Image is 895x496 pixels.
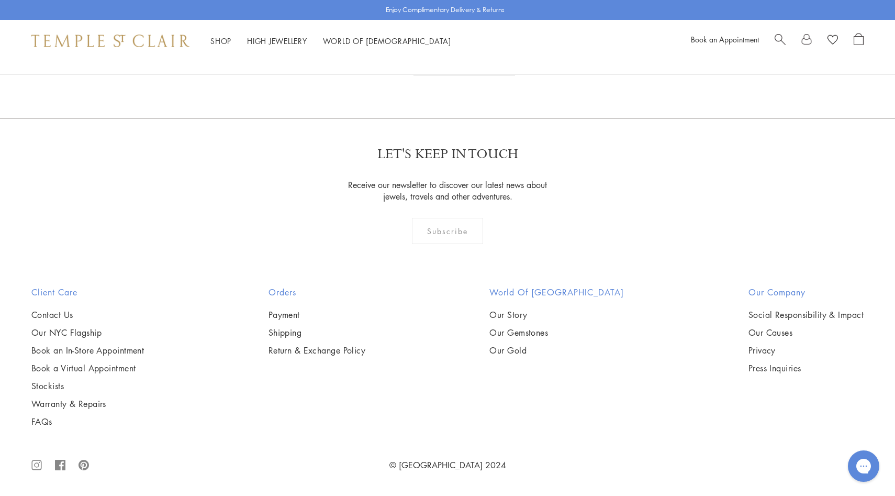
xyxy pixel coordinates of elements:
div: Subscribe [412,218,484,244]
a: Our Story [489,309,624,321]
a: Book an Appointment [691,34,759,45]
a: Stockists [31,380,144,392]
a: Privacy [748,345,864,356]
a: Our Gold [489,345,624,356]
h2: Client Care [31,286,144,299]
a: Search [775,33,786,49]
a: Book an In-Store Appointment [31,345,144,356]
a: Book a Virtual Appointment [31,362,144,374]
p: LET'S KEEP IN TOUCH [377,145,518,163]
p: Receive our newsletter to discover our latest news about jewels, travels and other adventures. [342,179,554,202]
nav: Main navigation [210,35,451,48]
a: World of [DEMOGRAPHIC_DATA]World of [DEMOGRAPHIC_DATA] [323,36,451,46]
a: View Wishlist [827,33,838,49]
a: ShopShop [210,36,231,46]
a: Contact Us [31,309,144,321]
a: © [GEOGRAPHIC_DATA] 2024 [389,459,506,471]
iframe: Gorgias live chat messenger [843,447,885,486]
a: Our NYC Flagship [31,327,144,338]
a: Social Responsibility & Impact [748,309,864,321]
a: Return & Exchange Policy [268,345,366,356]
a: FAQs [31,416,144,427]
a: Shipping [268,327,366,338]
h2: World of [GEOGRAPHIC_DATA] [489,286,624,299]
a: Warranty & Repairs [31,398,144,410]
h2: Orders [268,286,366,299]
a: High JewelleryHigh Jewellery [247,36,307,46]
a: Open Shopping Bag [854,33,864,49]
a: Our Gemstones [489,327,624,338]
p: Enjoy Complimentary Delivery & Returns [386,5,505,15]
img: Temple St. Clair [31,35,189,47]
a: Press Inquiries [748,362,864,374]
h2: Our Company [748,286,864,299]
a: Payment [268,309,366,321]
a: Our Causes [748,327,864,338]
